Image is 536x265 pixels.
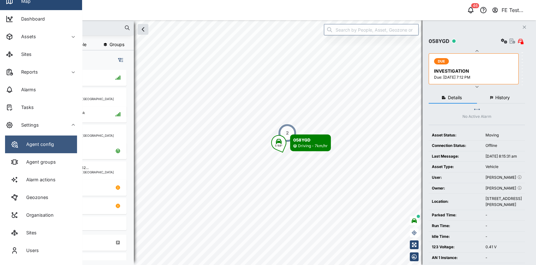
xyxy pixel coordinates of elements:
a: Sites [5,224,77,242]
div: Due: [DATE] 7:12 PM [434,75,515,81]
div: Idle Time: [432,234,479,240]
div: Asset Status: [432,132,479,138]
div: 123 Voltage: [432,244,479,250]
div: No Active Alarm [462,114,491,120]
span: DUE [438,58,445,64]
div: Location: [432,199,479,205]
div: Users [21,247,39,254]
div: Reports [16,69,38,75]
div: Agent groups [21,159,56,166]
span: Groups [110,42,124,47]
div: Map marker [271,135,331,151]
div: Connection Status: [432,143,479,149]
div: Agent config [21,141,54,148]
div: Alarms [16,86,36,93]
div: - [485,234,522,240]
div: - [485,212,522,218]
button: FE Test Admin [491,6,531,15]
div: Last Message: [432,154,479,160]
div: Dashboard [16,15,45,22]
a: Users [5,242,77,259]
div: Run Time: [432,223,479,229]
div: Geozones [21,194,48,201]
div: 058YGD [293,137,328,143]
div: [PERSON_NAME] [485,185,522,191]
a: Organisation [5,206,77,224]
div: 0.41 V [485,244,522,250]
div: Driving - 7km/hr [298,143,328,149]
a: Agent groups [5,153,77,171]
div: Map marker [278,123,297,142]
div: Assets [16,33,36,40]
div: 46 [471,3,479,8]
div: Sites [16,51,32,58]
div: Asset Type: [432,164,479,170]
span: Details [448,95,462,100]
div: - [485,223,522,229]
div: Sites [21,229,37,236]
div: Settings [16,122,39,129]
a: Geozones [5,189,77,206]
div: Offline [485,143,522,149]
div: Tasks [16,104,34,111]
a: Agent config [5,136,77,153]
div: Moving [485,132,522,138]
div: 2 [286,129,289,136]
div: Organisation [21,212,54,219]
div: Owner: [432,185,479,191]
canvas: Map [20,20,536,265]
div: 058YGD [429,37,450,45]
div: FE Test Admin [502,6,531,14]
div: AN 1 Instance: [432,255,479,261]
div: S 158° [275,144,283,147]
div: [PERSON_NAME] [485,175,522,181]
div: INVESTIGATION [434,68,515,75]
div: Vehicle [485,164,522,170]
div: - [485,255,522,261]
span: History [495,95,510,100]
a: Alarm actions [5,171,77,189]
div: Alarm actions [21,176,56,183]
div: [DATE] 8:15:31 am [485,154,522,160]
input: Search by People, Asset, Geozone or Place [324,24,419,35]
div: [STREET_ADDRESS][PERSON_NAME] [485,196,522,208]
div: Parked Time: [432,212,479,218]
div: User: [432,175,479,181]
